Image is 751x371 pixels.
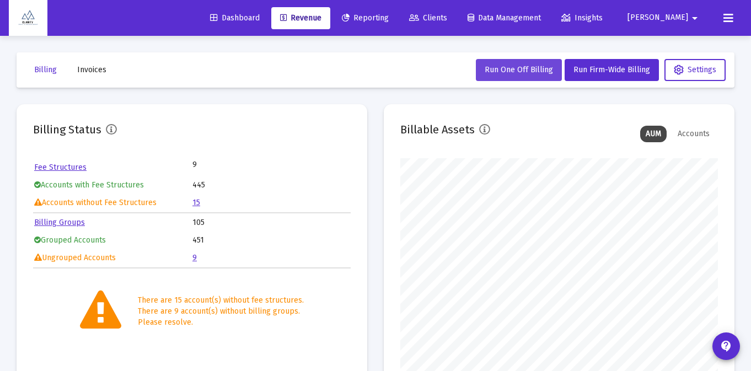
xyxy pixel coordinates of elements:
a: 9 [192,253,197,262]
a: Billing Groups [34,218,85,227]
button: Run One Off Billing [476,59,562,81]
div: AUM [640,126,667,142]
a: Insights [552,7,611,29]
span: Run One Off Billing [485,65,553,74]
span: Run Firm-Wide Billing [573,65,650,74]
button: Settings [664,59,726,81]
a: Revenue [271,7,330,29]
mat-icon: contact_support [720,340,733,353]
td: 445 [192,177,350,193]
mat-icon: arrow_drop_down [688,7,701,29]
span: Dashboard [210,13,260,23]
button: Billing [25,59,66,81]
h2: Billing Status [33,121,101,138]
div: Accounts [672,126,715,142]
td: 9 [192,159,271,170]
span: Revenue [280,13,321,23]
span: Billing [34,65,57,74]
span: [PERSON_NAME] [627,13,688,23]
a: Reporting [333,7,398,29]
div: There are 15 account(s) without fee structures. [138,295,304,306]
td: 105 [192,214,350,231]
a: Data Management [459,7,550,29]
td: Accounts without Fee Structures [34,195,191,211]
td: Grouped Accounts [34,232,191,249]
td: Ungrouped Accounts [34,250,191,266]
span: Invoices [77,65,106,74]
a: 15 [192,198,200,207]
button: Run Firm-Wide Billing [565,59,659,81]
td: 451 [192,232,350,249]
span: Clients [409,13,447,23]
div: There are 9 account(s) without billing groups. [138,306,304,317]
a: Fee Structures [34,163,87,172]
span: Data Management [468,13,541,23]
h2: Billable Assets [400,121,475,138]
span: Settings [674,65,716,74]
button: [PERSON_NAME] [614,7,715,29]
div: Please resolve. [138,317,304,328]
span: Insights [561,13,603,23]
a: Dashboard [201,7,269,29]
td: Accounts with Fee Structures [34,177,191,193]
span: Reporting [342,13,389,23]
img: Dashboard [17,7,39,29]
button: Invoices [68,59,115,81]
a: Clients [400,7,456,29]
